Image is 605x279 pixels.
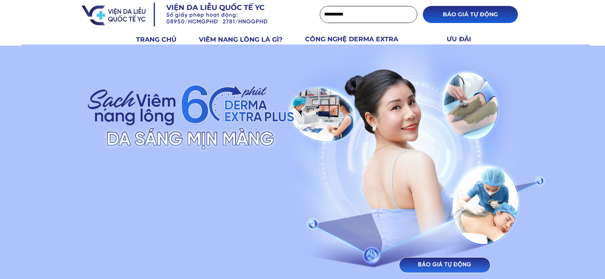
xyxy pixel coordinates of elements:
p: BÁO GIÁ TỰ ĐỘNG [423,6,518,23]
h3: ƯU ĐÃI [447,34,480,44]
h3: TRANG CHỦ [136,35,190,45]
h3: Viện da liễu quốc tế YC [166,3,289,13]
p: BÁO GIÁ TỰ ĐỘNG [399,258,490,273]
h3: CÔNG NGHỆ DERMA EXTRA PLUS [305,34,417,54]
h3: VIÊM NANG LÔNG LÀ GÌ? [199,35,296,45]
h3: Số giấy phép hoạt động: 08950/HCMGPHĐ 2781/HNOGPHĐ [166,12,301,26]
